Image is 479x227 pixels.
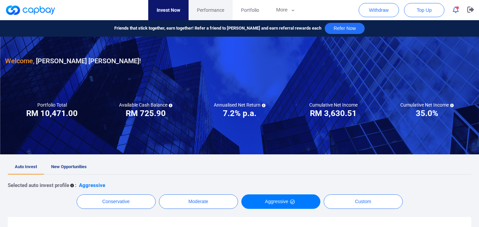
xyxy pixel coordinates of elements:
button: Aggressive [241,194,320,209]
p: : [75,181,76,189]
h5: Cumulative Net Income [309,102,358,108]
h3: RM 725.90 [126,108,166,119]
span: Portfolio [241,6,259,14]
h3: [PERSON_NAME] [PERSON_NAME] ! [5,55,141,66]
h5: Annualised Net Return [214,102,266,108]
p: Aggressive [79,181,105,189]
button: Refer Now [325,23,364,34]
h3: 7.2% p.a. [223,108,256,119]
h5: Cumulative Net Income [400,102,454,108]
h5: Available Cash Balance [119,102,172,108]
p: Selected auto invest profile [8,181,69,189]
span: Top Up [417,7,432,13]
span: Performance [197,6,224,14]
button: Conservative [77,194,156,209]
button: Withdraw [359,3,399,17]
span: Welcome, [5,57,34,65]
button: Custom [324,194,403,209]
button: Moderate [159,194,238,209]
span: Friends that stick together, earn together! Refer a friend to [PERSON_NAME] and earn referral rew... [114,25,321,32]
span: New Opportunities [51,164,87,169]
h3: RM 3,630.51 [310,108,357,119]
span: Auto Invest [15,164,37,169]
h3: 35.0% [416,108,438,119]
h5: Portfolio Total [37,102,67,108]
button: Top Up [404,3,444,17]
h3: RM 10,471.00 [26,108,78,119]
